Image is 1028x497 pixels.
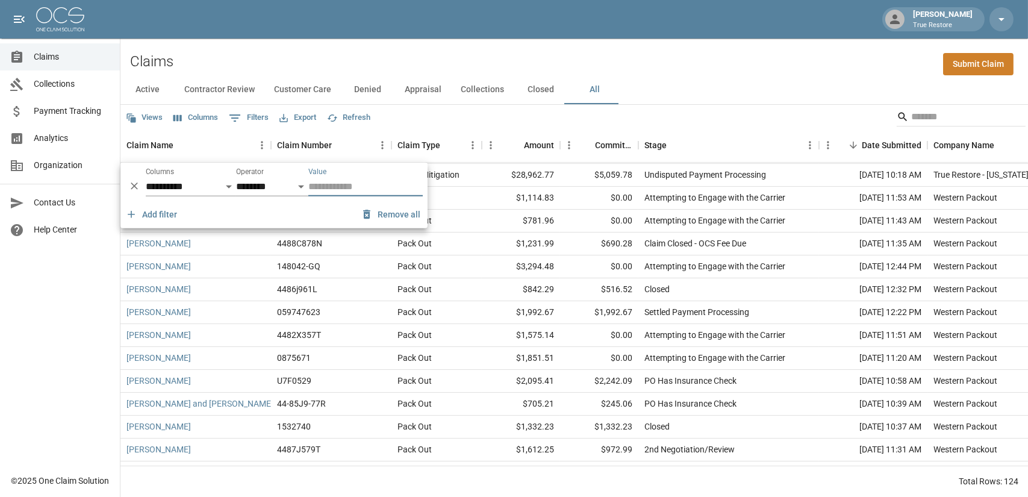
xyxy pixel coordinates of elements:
button: Menu [373,136,391,154]
button: Menu [482,136,500,154]
div: Pack Out [397,352,432,364]
button: Sort [578,137,595,154]
button: Sort [332,137,349,154]
span: Claims [34,51,110,63]
div: $840.68 [560,461,638,484]
div: $1,612.25 [482,439,560,461]
div: Water Mitigation [397,169,459,181]
button: Closed [514,75,568,104]
div: $705.21 [482,393,560,416]
div: Pack Out [397,398,432,410]
div: $1,332.23 [482,416,560,439]
div: [DATE] 10:58 AM [819,370,927,393]
div: Attempting to Engage with the Carrier [644,192,785,204]
div: $2,242.09 [560,370,638,393]
button: Sort [845,137,862,154]
button: Refresh [324,108,373,127]
div: Claim Name [120,128,271,162]
div: Undisputed Payment Processing [644,169,766,181]
img: ocs-logo-white-transparent.png [36,7,84,31]
div: [DATE] 12:44 PM [819,255,927,278]
div: Pack Out [397,283,432,295]
div: Attempting to Engage with the Carrier [644,260,785,272]
div: Company Name [933,128,994,162]
div: [DATE] 11:51 AM [819,324,927,347]
div: Western Packout [933,329,997,341]
div: [DATE] 11:43 AM [819,210,927,233]
button: Denied [341,75,395,104]
a: Submit Claim [943,53,1014,75]
a: [PERSON_NAME] [126,237,191,249]
div: [DATE] 11:35 AM [819,233,927,255]
div: Stage [638,128,819,162]
div: Pack Out [397,260,432,272]
a: [PERSON_NAME] [126,443,191,455]
div: 059747623 [277,306,320,318]
span: Collections [34,78,110,90]
div: 4482X357T [277,329,321,341]
button: Menu [801,136,819,154]
button: Sort [994,137,1011,154]
div: $3,294.48 [482,255,560,278]
div: Western Packout [933,420,997,433]
div: [DATE] 12:32 PM [819,278,927,301]
div: [DATE] 10:18 AM [819,164,927,187]
div: $1,992.67 [560,301,638,324]
div: PO Has Insurance Check [644,375,737,387]
div: U7F0529 [277,375,311,387]
div: dynamic tabs [120,75,1028,104]
div: $1,300.83 [482,461,560,484]
button: Show filters [226,108,272,128]
div: $842.29 [482,278,560,301]
div: 4487J579T [277,443,320,455]
div: Pack Out [397,375,432,387]
button: Sort [440,137,457,154]
a: [PERSON_NAME] [126,306,191,318]
div: Settled Payment Processing [644,306,749,318]
div: Amount [524,128,554,162]
div: Claim Type [391,128,482,162]
div: Pack Out [397,443,432,455]
div: Show filters [120,163,428,228]
button: Remove all [358,204,425,226]
div: Claim Closed - OCS Fee Due [644,237,746,249]
h2: Claims [130,53,173,70]
div: Western Packout [933,260,997,272]
div: Attempting to Engage with the Carrier [644,352,785,364]
div: $1,231.99 [482,233,560,255]
div: 4488C878N [277,237,322,249]
div: Date Submitted [862,128,921,162]
div: Date Submitted [819,128,927,162]
button: Collections [451,75,514,104]
a: [PERSON_NAME] [126,420,191,433]
div: PO Has Insurance Check [644,398,737,410]
button: Appraisal [395,75,451,104]
div: $0.00 [560,210,638,233]
div: $1,332.23 [560,416,638,439]
div: $781.96 [482,210,560,233]
div: Closed [644,420,670,433]
div: [DATE] 11:53 AM [819,187,927,210]
button: Contractor Review [175,75,264,104]
button: Add filter [123,204,182,226]
div: Stage [644,128,667,162]
p: True Restore [913,20,973,31]
span: Analytics [34,132,110,145]
span: Payment Tracking [34,105,110,117]
div: $690.28 [560,233,638,255]
div: Search [897,107,1026,129]
button: Menu [560,136,578,154]
div: [DATE] 11:20 AM [819,347,927,370]
div: Claim Name [126,128,173,162]
div: $245.06 [560,393,638,416]
div: Western Packout [933,306,997,318]
a: [PERSON_NAME] and [PERSON_NAME] [126,398,273,410]
div: [DATE] 12:22 PM [819,301,927,324]
div: Western Packout [933,375,997,387]
div: [DATE] 10:37 AM [819,416,927,439]
button: Sort [507,137,524,154]
div: Pack Out [397,420,432,433]
div: 4486j961L [277,283,317,295]
div: [DATE] 11:31 AM [819,439,927,461]
a: [PERSON_NAME] [126,352,191,364]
